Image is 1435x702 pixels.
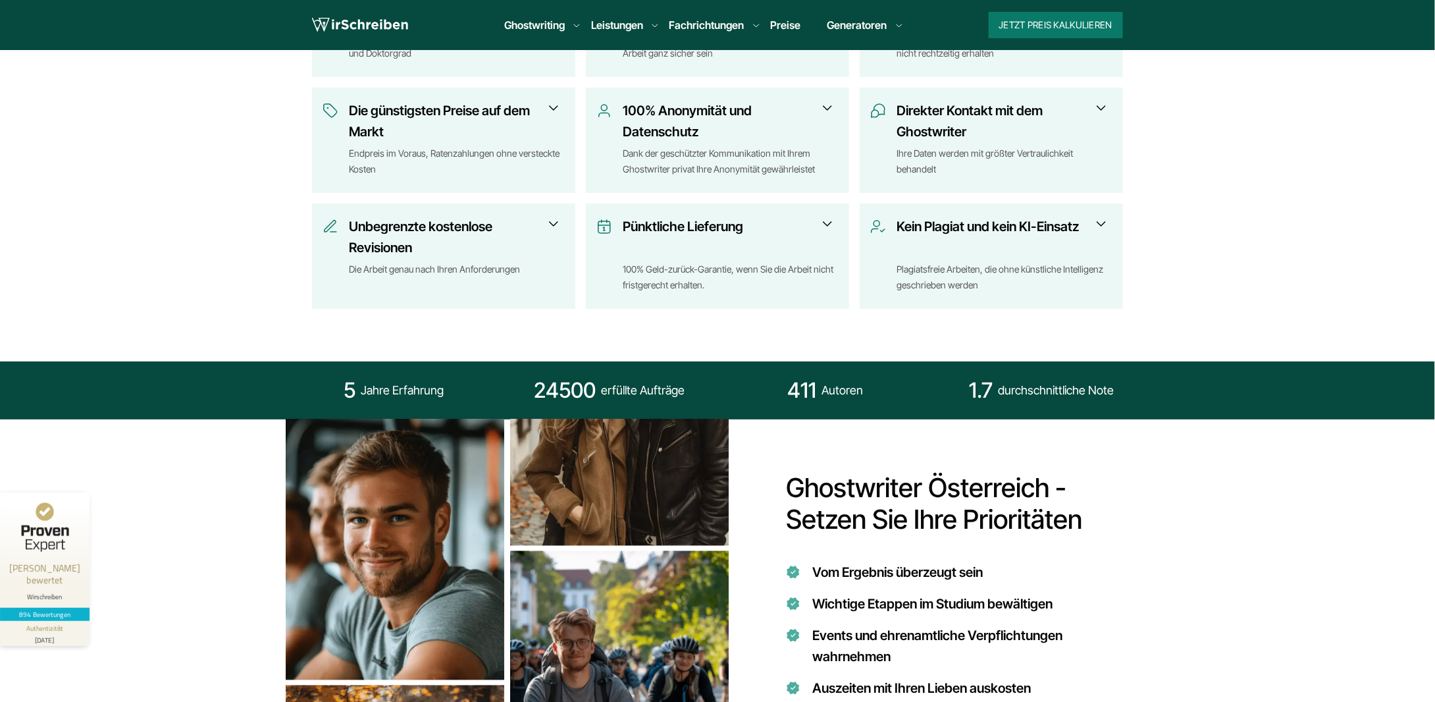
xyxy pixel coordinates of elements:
strong: 24500 [535,377,596,404]
div: Plagiatsfreie Arbeiten, die ohne künstliche Intelligenz geschrieben werden [897,261,1112,293]
img: logo wirschreiben [312,15,408,35]
div: Endpreis im Voraus, Ratenzahlungen ohne versteckte Kosten [349,146,565,177]
a: Ghostwriting [504,17,565,33]
h2: Ghostwriter Österreich - Setzen Sie Ihre Prioritäten [786,419,1134,535]
div: 100% Geld-zurück-Garantie, wenn Sie die Arbeit nicht fristgerecht erhalten. [623,261,839,293]
h3: Unbegrenzte kostenlose Revisionen [349,216,556,258]
div: 2 / 3 [510,285,729,543]
a: Generatoren [827,17,887,33]
div: Wirschreiben [5,593,84,601]
strong: 1.7 [969,377,993,404]
a: Fachrichtungen [669,17,744,33]
img: 100% Anonymität und Datenschutz [596,103,612,119]
a: Preise [771,18,801,32]
span: Jahre Erfahrung [361,380,444,401]
h3: Direkter Kontakt mit dem Ghostwriter [897,100,1104,142]
li: Auszeiten mit Ihren Lieben auskosten [812,678,1134,699]
div: Authentizität [26,624,64,634]
h3: 100% Anonymität und Datenschutz [623,100,830,142]
h3: Pünktliche Lieferung [623,216,830,258]
strong: 5 [344,377,355,404]
span: durchschnittliche Note [998,380,1114,401]
span: erfüllte Aufträge [602,380,685,401]
h3: Kein Plagiat und kein KI-Einsatz [897,216,1104,258]
img: Prioritäten [286,417,504,680]
li: Events und ehrenamtliche Verpflichtungen wahrnehmen [812,625,1134,667]
div: 1 / 3 [286,419,504,678]
div: Dank der geschützter Kommunikation mit Ihrem Ghostwriter privat Ihre Anonymität gewährleistet [623,146,839,177]
img: Pünktliche Lieferung [596,219,612,234]
img: Unbegrenzte kostenlose Revisionen [323,219,338,234]
span: Autoren [822,380,864,401]
li: Vom Ergebnis überzeugt sein [812,562,1134,583]
a: Leistungen [591,17,643,33]
img: Kein Plagiat und kein KI-Einsatz [870,219,886,234]
div: Ihre Daten werden mit größter Vertraulichkeit behandelt [897,146,1112,177]
strong: 411 [788,377,817,404]
h3: Die günstigsten Preise auf dem Markt [349,100,556,142]
img: Direkter Kontakt mit dem Ghostwriter [870,103,886,119]
button: Jetzt Preis kalkulieren [989,12,1123,38]
div: Die Arbeit genau nach Ihren Anforderungen [349,261,565,293]
img: Die günstigsten Preise auf dem Markt [323,103,338,119]
li: Wichtige Etappen im Studium bewältigen [812,593,1134,614]
div: [DATE] [5,634,84,643]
